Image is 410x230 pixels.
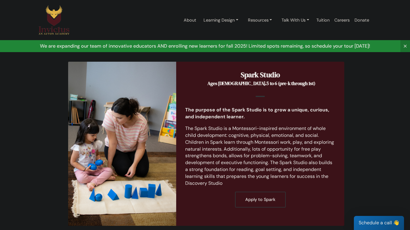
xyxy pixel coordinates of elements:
[352,7,372,33] a: Donate
[188,81,335,86] h5: Ages [DEMOGRAPHIC_DATA].5 to 6 (pre-k through 1st)
[277,15,314,26] a: Talk With Us
[181,7,199,33] a: About
[354,216,404,230] div: Schedule a call 👋
[185,125,335,187] p: The Spark Studio is a Montessori-inspired environment of whole child development: cognitive, phys...
[199,15,243,26] a: Learning Design
[38,5,70,35] img: Logo
[332,7,352,33] a: Careers
[314,7,332,33] a: Tuition
[185,107,335,120] p: The purpose of the Spark Studio is to grow a unique, curious, and independent learner.
[185,71,335,79] h2: Spark Studio
[243,15,277,26] a: Resources
[235,192,286,208] a: Apply to Spark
